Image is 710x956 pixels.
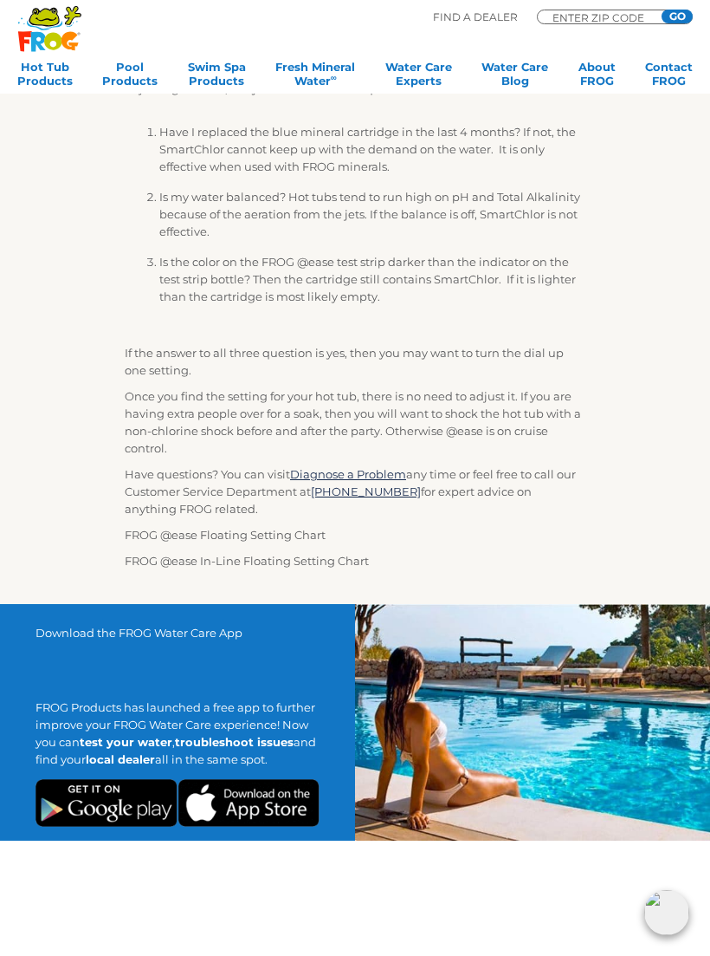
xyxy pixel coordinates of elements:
a: AboutFROG [578,60,616,94]
a: Swim SpaProducts [188,60,246,94]
p: If the answer to all three question is yes, then you may want to turn the dial up one setting. [125,344,585,379]
p: FROG @ease In-Line Floating Setting Chart [125,552,585,569]
input: GO [662,10,693,23]
li: Have I replaced the blue mineral cartridge in the last 4 months? If not, the SmartChlor cannot ke... [159,123,585,188]
li: Is the color on the FROG @ease test strip darker than the indicator on the test strip bottle? The... [159,253,585,318]
p: FROG Products has launched a free app to further improve your FROG Water Care experience! Now you... [35,699,319,779]
img: Apple App Store [177,779,319,827]
li: Is my water balanced? Hot tubs tend to run high on pH and Total Alkalinity because of the aeratio... [159,188,585,253]
img: openIcon [644,890,689,935]
a: PoolProducts [102,60,158,94]
p: FROG @ease Floating Setting Chart [125,526,585,543]
input: Zip Code Form [551,13,655,22]
a: Water CareExperts [385,60,452,94]
strong: test your water [80,735,172,749]
a: ContactFROG [645,60,693,94]
p: Have questions? You can visit any time or feel free to call our Customer Service Department at fo... [125,465,585,517]
strong: troubleshoot issues [175,735,294,749]
a: Fresh MineralWater∞ [275,60,355,94]
a: Hot TubProducts [17,60,73,94]
sup: ∞ [331,73,337,82]
img: Google Play [35,779,177,827]
p: Once you find the setting for your hot tub, there is no need to adjust it. If you are having extr... [125,387,585,457]
img: img-truth-about-salt-fpo [355,604,710,841]
p: Find A Dealer [433,10,518,25]
a: Water CareBlog [481,60,548,94]
p: Download the FROG Water Care App [35,624,319,653]
a: [PHONE_NUMBER] [311,485,421,498]
a: Diagnose a Problem [290,467,406,481]
strong: local dealer [86,752,155,766]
